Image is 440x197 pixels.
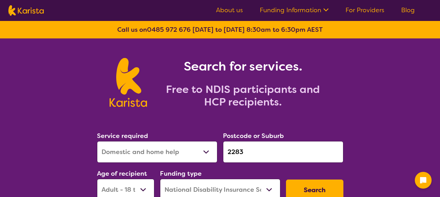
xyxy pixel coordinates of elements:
[8,5,44,16] img: Karista logo
[97,169,147,178] label: Age of recipient
[97,132,148,140] label: Service required
[110,58,147,107] img: Karista logo
[160,169,202,178] label: Funding type
[117,25,323,34] b: Call us on [DATE] to [DATE] 8:30am to 6:30pm AEST
[345,6,384,14] a: For Providers
[147,25,191,34] a: 0485 972 676
[155,83,330,108] h2: Free to NDIS participants and HCP recipients.
[260,6,329,14] a: Funding Information
[216,6,243,14] a: About us
[223,141,343,163] input: Type
[401,6,415,14] a: Blog
[223,132,284,140] label: Postcode or Suburb
[155,58,330,75] h1: Search for services.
